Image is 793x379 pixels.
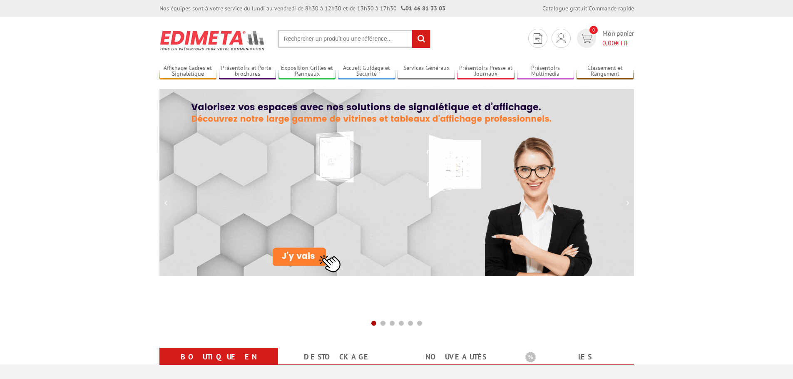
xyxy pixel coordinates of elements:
[398,64,455,78] a: Services Généraux
[542,4,634,12] div: |
[159,64,217,78] a: Affichage Cadres et Signalétique
[159,4,445,12] div: Nos équipes sont à votre service du lundi au vendredi de 8h30 à 12h30 et de 13h30 à 17h30
[575,29,634,48] a: devis rapide 0 Mon panier 0,00€ HT
[580,34,592,43] img: devis rapide
[589,5,634,12] a: Commande rapide
[288,349,387,364] a: Destockage
[525,349,629,366] b: Les promotions
[412,30,430,48] input: rechercher
[159,25,266,56] img: Présentoir, panneau, stand - Edimeta - PLV, affichage, mobilier bureau, entreprise
[542,5,587,12] a: Catalogue gratuit
[589,26,598,34] span: 0
[338,64,395,78] a: Accueil Guidage et Sécurité
[534,33,542,44] img: devis rapide
[278,30,430,48] input: Rechercher un produit ou une référence...
[602,38,634,48] span: € HT
[457,64,515,78] a: Présentoirs Presse et Journaux
[219,64,276,78] a: Présentoirs et Porte-brochures
[602,39,615,47] span: 0,00
[401,5,445,12] strong: 01 46 81 33 03
[517,64,574,78] a: Présentoirs Multimédia
[577,64,634,78] a: Classement et Rangement
[278,64,336,78] a: Exposition Grilles et Panneaux
[407,349,505,364] a: nouveautés
[602,29,634,48] span: Mon panier
[557,33,566,43] img: devis rapide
